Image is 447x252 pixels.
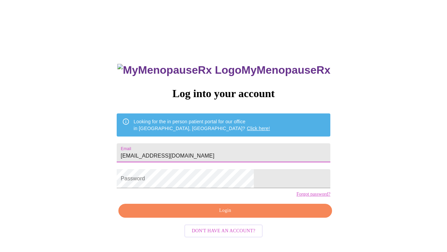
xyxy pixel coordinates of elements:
h3: MyMenopauseRx [117,64,330,76]
a: Click here! [247,126,270,131]
a: Forgot password? [296,192,330,197]
span: Login [126,206,324,215]
button: Don't have an account? [184,224,263,238]
button: Login [118,204,332,218]
h3: Log into your account [117,87,330,100]
div: Looking for the in person patient portal for our office in [GEOGRAPHIC_DATA], [GEOGRAPHIC_DATA]? [134,115,270,134]
span: Don't have an account? [192,227,255,235]
a: Don't have an account? [183,228,265,233]
img: MyMenopauseRx Logo [117,64,241,76]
